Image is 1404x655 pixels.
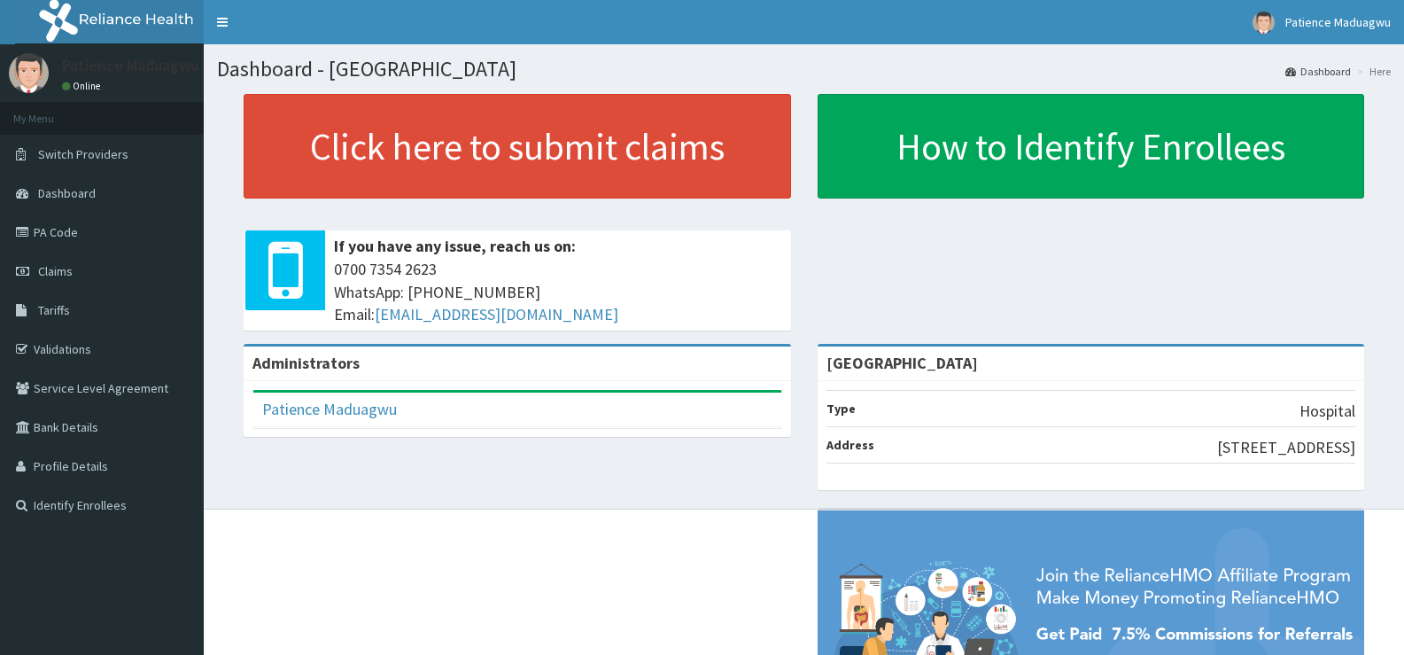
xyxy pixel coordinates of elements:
span: Patience Maduagwu [1285,14,1391,30]
a: Patience Maduagwu [262,399,397,419]
a: Click here to submit claims [244,94,791,199]
h1: Dashboard - [GEOGRAPHIC_DATA] [217,58,1391,81]
b: Administrators [252,353,360,373]
span: Dashboard [38,185,96,201]
p: [STREET_ADDRESS] [1217,436,1355,459]
a: [EMAIL_ADDRESS][DOMAIN_NAME] [375,304,618,324]
b: If you have any issue, reach us on: [334,236,576,256]
p: Patience Maduagwu [62,58,198,74]
b: Type [826,401,856,417]
span: Claims [38,263,73,279]
img: User Image [1253,12,1275,34]
a: How to Identify Enrollees [818,94,1365,199]
img: User Image [9,53,49,93]
span: Switch Providers [38,146,128,162]
b: Address [826,437,874,453]
a: Online [62,80,105,92]
a: Dashboard [1285,64,1351,79]
span: 0700 7354 2623 WhatsApp: [PHONE_NUMBER] Email: [334,258,782,326]
p: Hospital [1299,400,1355,423]
li: Here [1353,64,1391,79]
strong: [GEOGRAPHIC_DATA] [826,353,978,373]
span: Tariffs [38,302,70,318]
